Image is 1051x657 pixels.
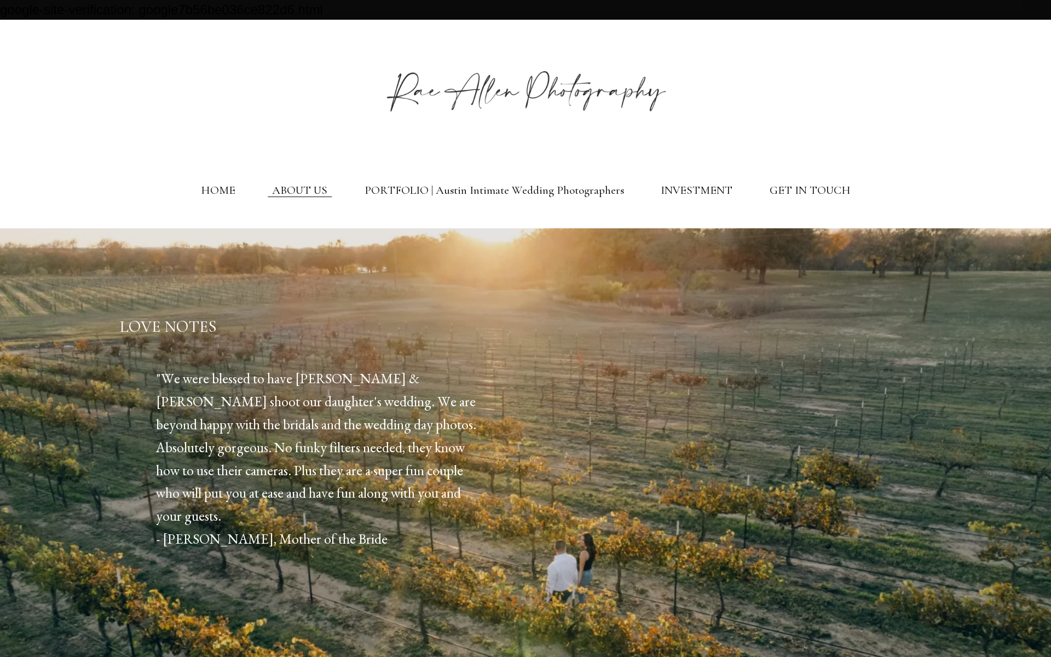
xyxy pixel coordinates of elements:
[365,183,624,198] a: PORTFOLIO | Austin Intimate Wedding Photographers
[272,183,327,198] a: ABOUT US
[661,183,732,198] a: INVESTMENT
[201,183,235,198] a: HOME
[770,183,851,198] a: GET IN TOUCH
[156,367,489,551] p: "We were blessed to have [PERSON_NAME] & [PERSON_NAME] shoot our daughter's wedding. We are beyon...
[119,315,489,337] h2: LOVE NOTES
